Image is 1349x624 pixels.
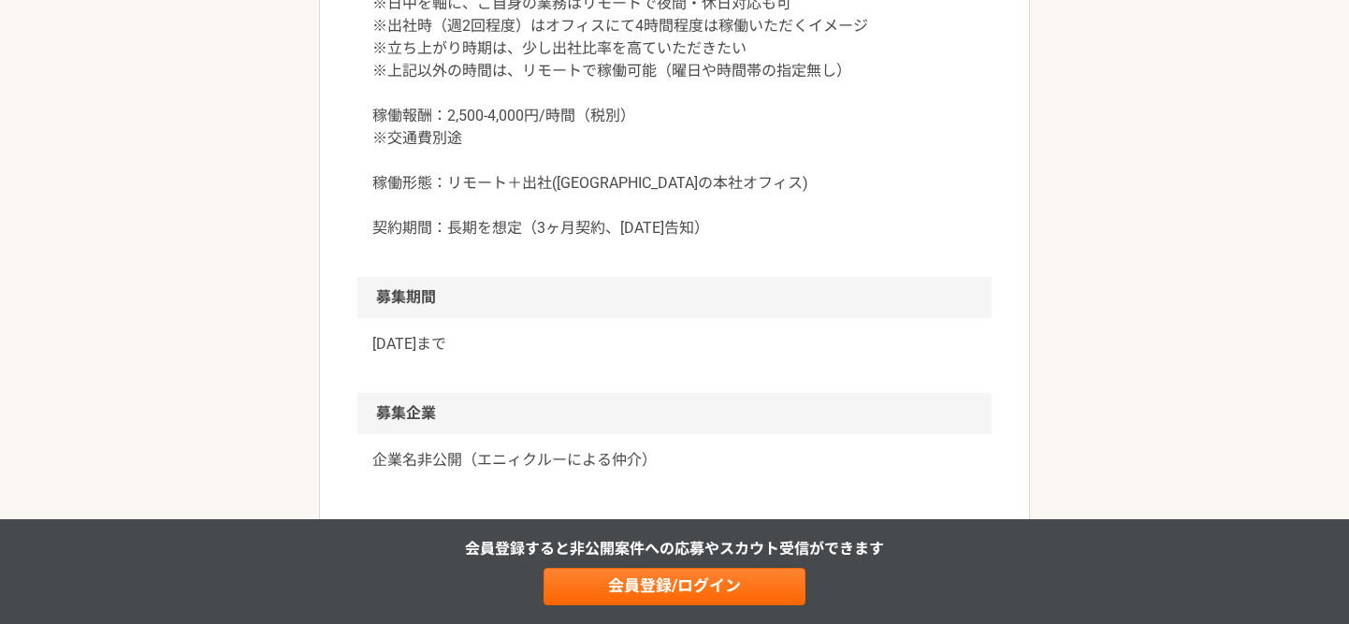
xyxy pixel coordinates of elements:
[465,538,884,560] p: 会員登録すると非公開案件への応募やスカウト受信ができます
[372,333,977,356] p: [DATE]まで
[544,568,805,605] a: 会員登録/ログイン
[372,449,977,472] a: 企業名非公開（エニィクルーによる仲介）
[357,393,992,434] h2: 募集企業
[357,277,992,318] h2: 募集期間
